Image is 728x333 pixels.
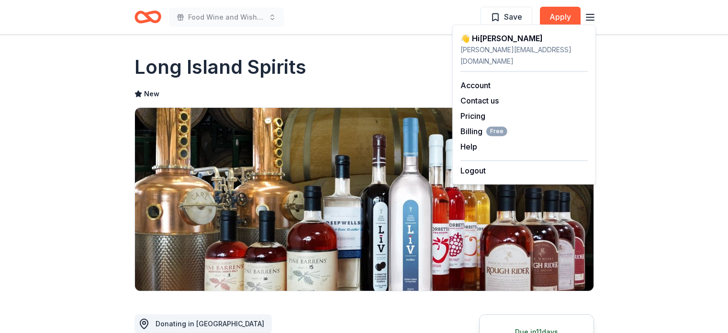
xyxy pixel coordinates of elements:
div: [PERSON_NAME][EMAIL_ADDRESS][DOMAIN_NAME] [460,44,588,67]
h1: Long Island Spirits [134,54,306,80]
span: Food Wine and Wishes [188,11,265,23]
div: 👋 Hi [PERSON_NAME] [460,33,588,44]
button: Food Wine and Wishes [169,8,284,27]
img: Image for Long Island Spirits [135,108,594,291]
a: Pricing [460,111,485,121]
span: Donating in [GEOGRAPHIC_DATA] [156,320,264,328]
span: New [144,88,159,100]
button: BillingFree [460,126,507,137]
button: Logout [460,165,486,176]
span: Billing [460,126,507,137]
button: Apply [540,7,581,28]
button: Help [460,141,477,152]
button: Contact us [460,95,499,106]
span: Free [486,126,507,136]
span: Save [504,11,522,23]
a: Account [460,80,491,90]
a: Home [134,6,161,28]
button: Save [481,7,532,28]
